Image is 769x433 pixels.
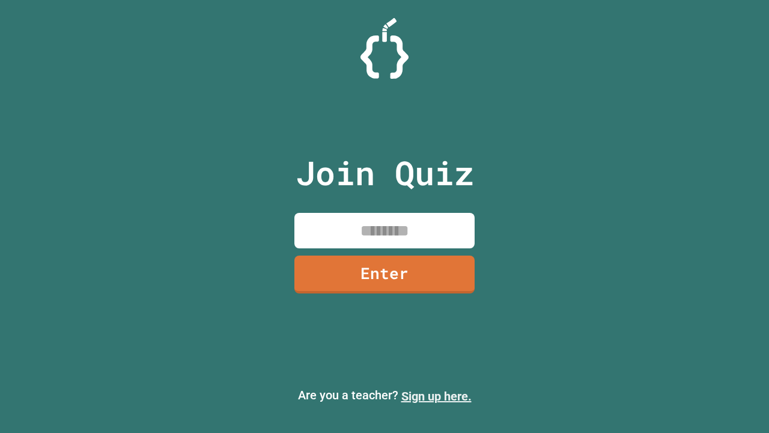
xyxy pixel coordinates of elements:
iframe: chat widget [719,385,757,421]
a: Enter [294,256,475,293]
img: Logo.svg [360,18,409,79]
p: Are you a teacher? [10,386,759,405]
iframe: chat widget [669,333,757,384]
p: Join Quiz [296,148,474,198]
a: Sign up here. [401,389,472,404]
